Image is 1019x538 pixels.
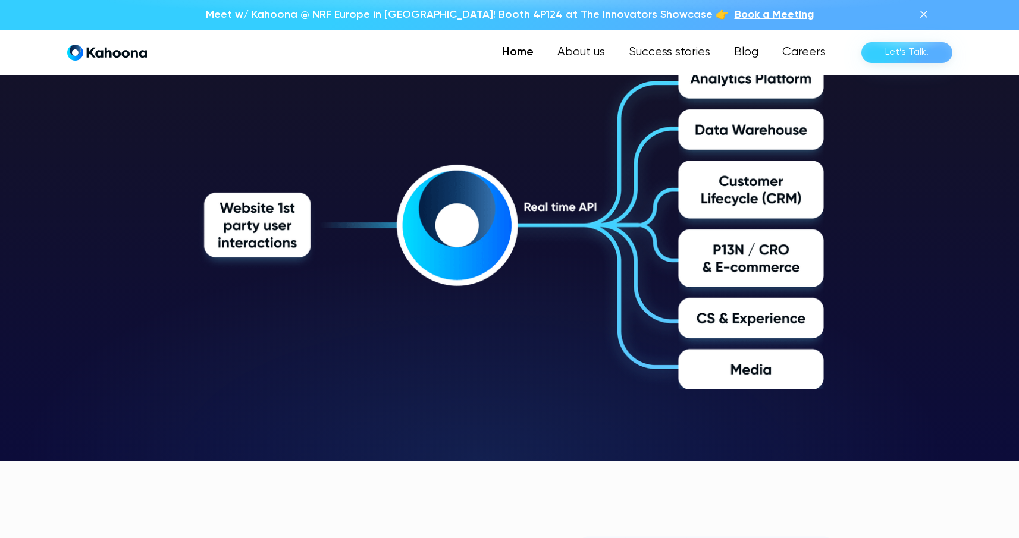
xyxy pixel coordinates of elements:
p: Meet w/ Kahoona @ NRF Europe in [GEOGRAPHIC_DATA]! Booth 4P124 at The Innovators Showcase 👉 [206,7,729,23]
div: Let’s Talk! [885,43,929,62]
a: Success stories [617,40,722,64]
a: Home [490,40,545,64]
a: home [67,44,147,61]
a: Let’s Talk! [861,42,952,63]
a: Book a Meeting [735,7,814,23]
a: Blog [722,40,770,64]
a: About us [545,40,617,64]
span: Book a Meeting [735,10,814,20]
a: Careers [770,40,838,64]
